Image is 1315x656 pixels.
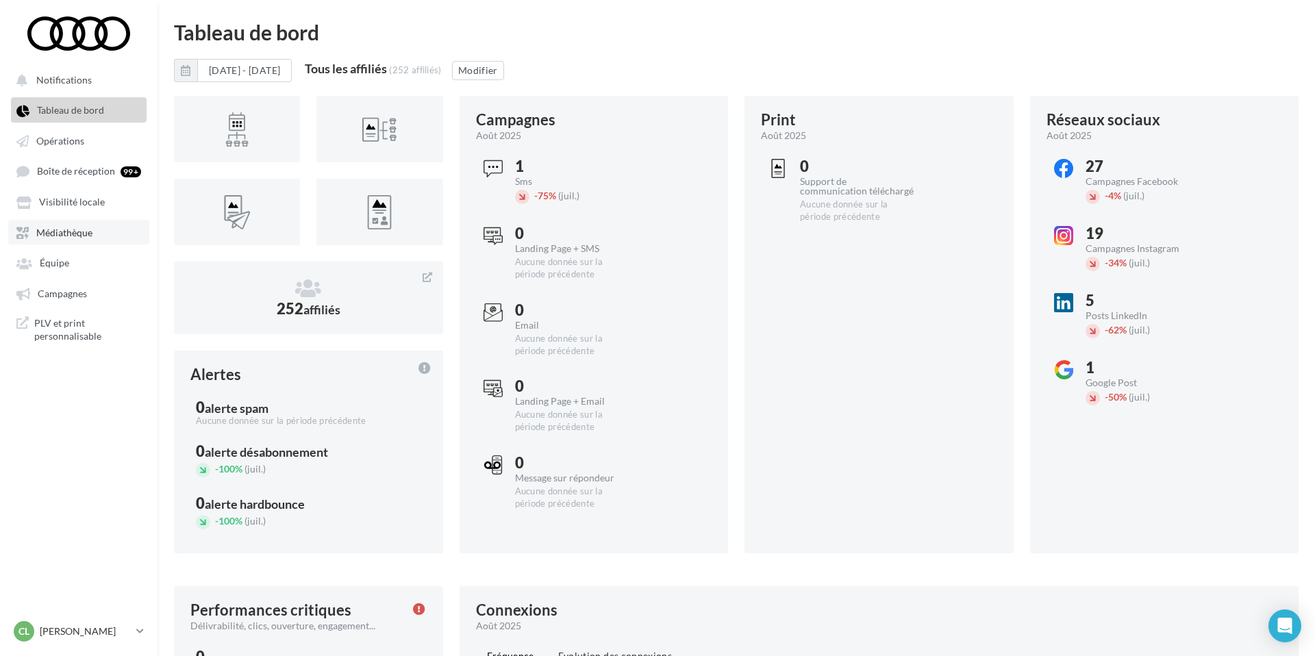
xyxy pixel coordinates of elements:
[1086,177,1200,186] div: Campagnes Facebook
[8,189,149,214] a: Visibilité locale
[515,396,629,406] div: Landing Page + Email
[18,625,29,638] span: Cl
[34,316,141,343] span: PLV et print personnalisable
[121,166,141,177] div: 99+
[1105,257,1127,268] span: 34%
[205,498,305,510] div: alerte hardbounce
[196,415,421,427] div: Aucune donnée sur la période précédente
[190,603,351,618] div: Performances critiques
[1129,257,1150,268] span: (juil.)
[1086,244,1200,253] div: Campagnes Instagram
[40,257,69,269] span: Équipe
[1047,129,1092,142] span: août 2025
[515,320,629,330] div: Email
[1129,391,1150,403] span: (juil.)
[452,61,504,80] button: Modifier
[1105,190,1108,201] span: -
[8,311,149,349] a: PLV et print personnalisable
[761,112,796,127] div: Print
[515,409,629,433] div: Aucune donnée sur la période précédente
[190,367,241,382] div: Alertes
[515,244,629,253] div: Landing Page + SMS
[215,515,242,527] span: 100%
[174,22,1299,42] div: Tableau de bord
[1086,226,1200,241] div: 19
[476,619,521,633] span: août 2025
[800,199,914,223] div: Aucune donnée sur la période précédente
[515,455,629,470] div: 0
[8,158,149,184] a: Boîte de réception 99+
[800,177,914,196] div: Support de communication téléchargé
[36,227,92,238] span: Médiathèque
[8,128,149,153] a: Opérations
[476,129,521,142] span: août 2025
[277,299,340,318] span: 252
[1123,190,1144,201] span: (juil.)
[476,603,558,618] div: Connexions
[1086,378,1200,388] div: Google Post
[8,67,144,92] button: Notifications
[305,62,387,75] div: Tous les affiliés
[515,159,629,174] div: 1
[1086,311,1200,320] div: Posts LinkedIn
[215,515,218,527] span: -
[800,159,914,174] div: 0
[761,129,806,142] span: août 2025
[1105,391,1127,403] span: 50%
[174,59,292,82] button: [DATE] - [DATE]
[8,281,149,305] a: Campagnes
[196,400,421,415] div: 0
[515,485,629,510] div: Aucune donnée sur la période précédente
[38,288,87,299] span: Campagnes
[515,226,629,241] div: 0
[515,333,629,357] div: Aucune donnée sur la période précédente
[37,105,104,116] span: Tableau de bord
[40,625,131,638] p: [PERSON_NAME]
[303,302,340,317] span: affiliés
[389,64,442,75] div: (252 affiliés)
[1105,324,1108,336] span: -
[515,177,629,186] div: Sms
[1268,609,1301,642] div: Open Intercom Messenger
[37,166,115,177] span: Boîte de réception
[1086,159,1200,174] div: 27
[8,97,149,122] a: Tableau de bord
[534,190,538,201] span: -
[245,463,266,475] span: (juil.)
[515,379,629,394] div: 0
[196,496,421,511] div: 0
[197,59,292,82] button: [DATE] - [DATE]
[196,444,421,459] div: 0
[1086,360,1200,375] div: 1
[215,463,242,475] span: 100%
[36,74,92,86] span: Notifications
[8,220,149,244] a: Médiathèque
[515,473,629,483] div: Message sur répondeur
[515,303,629,318] div: 0
[39,197,105,208] span: Visibilité locale
[215,463,218,475] span: -
[1105,324,1127,336] span: 62%
[1105,190,1121,201] span: 4%
[8,250,149,275] a: Équipe
[1129,324,1150,336] span: (juil.)
[205,446,328,458] div: alerte désabonnement
[205,402,268,414] div: alerte spam
[1086,293,1200,308] div: 5
[190,619,402,633] div: Délivrabilité, clics, ouverture, engagement...
[1047,112,1160,127] div: Réseaux sociaux
[245,515,266,527] span: (juil.)
[476,112,555,127] div: Campagnes
[1105,391,1108,403] span: -
[515,256,629,281] div: Aucune donnée sur la période précédente
[36,135,84,147] span: Opérations
[534,190,556,201] span: 75%
[1105,257,1108,268] span: -
[11,618,147,644] a: Cl [PERSON_NAME]
[558,190,579,201] span: (juil.)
